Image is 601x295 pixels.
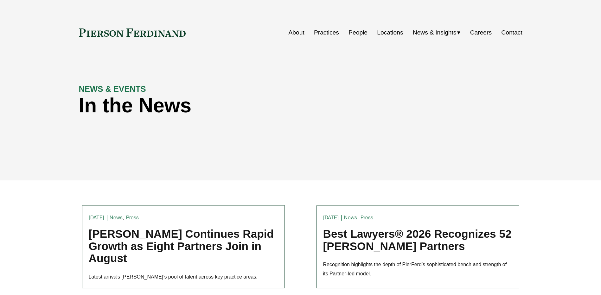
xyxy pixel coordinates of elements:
[314,27,339,39] a: Practices
[89,273,278,282] p: Latest arrivals [PERSON_NAME]’s pool of talent across key practice areas.
[126,215,139,221] a: Press
[323,228,512,253] a: Best Lawyers® 2026 Recognizes 52 [PERSON_NAME] Partners
[501,27,522,39] a: Contact
[323,260,513,279] p: Recognition highlights the depth of PierFerd’s sophisticated bench and strength of its Partner-le...
[413,27,461,39] a: folder dropdown
[413,27,457,38] span: News & Insights
[123,214,124,221] span: ,
[344,215,357,221] a: News
[289,27,304,39] a: About
[110,215,123,221] a: News
[361,215,374,221] a: Press
[89,216,105,221] time: [DATE]
[357,214,359,221] span: ,
[348,27,368,39] a: People
[79,85,146,93] strong: NEWS & EVENTS
[323,216,339,221] time: [DATE]
[79,94,412,117] h1: In the News
[89,228,274,265] a: [PERSON_NAME] Continues Rapid Growth as Eight Partners Join in August
[470,27,492,39] a: Careers
[377,27,403,39] a: Locations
